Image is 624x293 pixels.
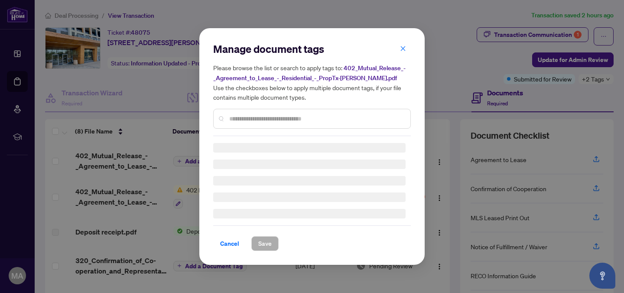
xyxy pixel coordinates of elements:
button: Save [251,236,279,251]
button: Cancel [213,236,246,251]
span: close [400,46,406,52]
button: Open asap [589,263,615,289]
h5: Please browse the list or search to apply tags to: Use the checkboxes below to apply multiple doc... [213,63,411,102]
span: Cancel [220,237,239,251]
h2: Manage document tags [213,42,411,56]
